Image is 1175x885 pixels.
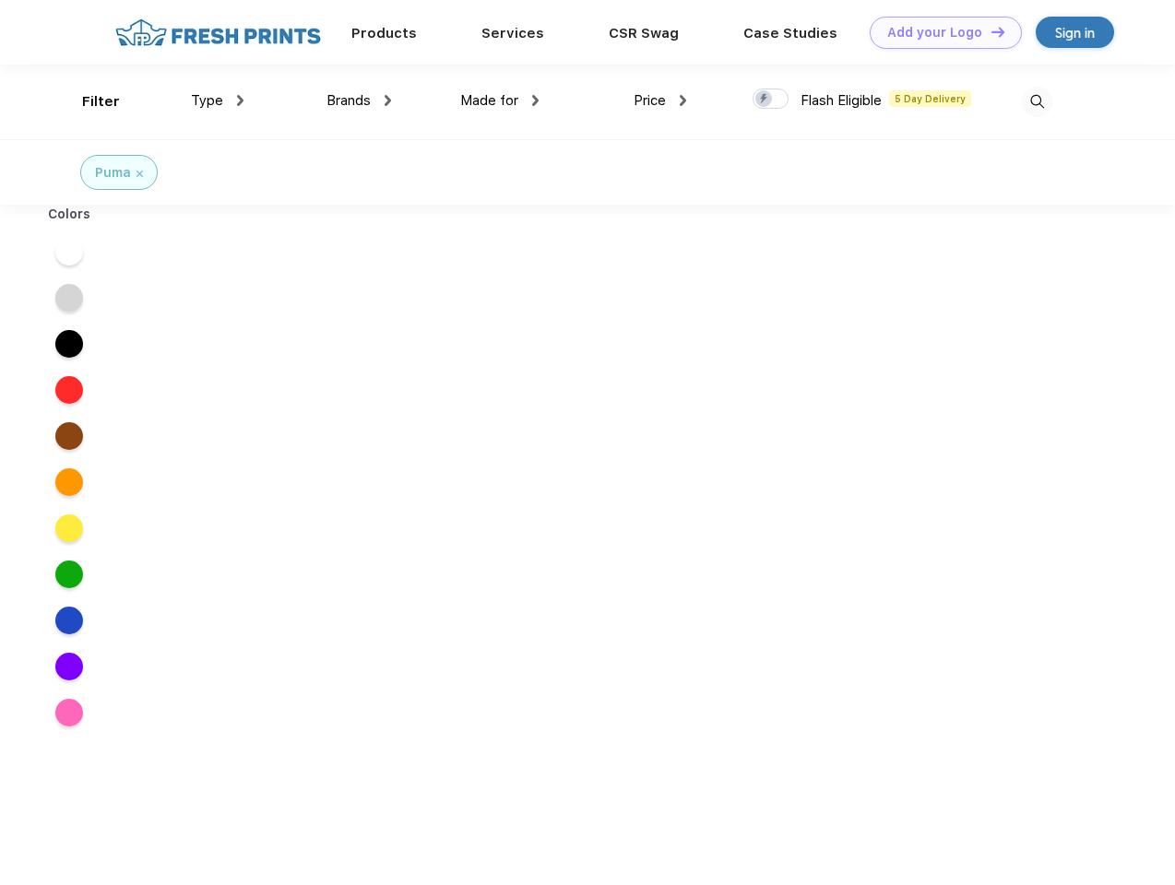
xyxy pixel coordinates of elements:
[680,95,686,106] img: dropdown.png
[481,25,544,41] a: Services
[460,92,518,109] span: Made for
[634,92,666,109] span: Price
[1055,22,1095,43] div: Sign in
[351,25,417,41] a: Products
[801,92,882,109] span: Flash Eligible
[991,27,1004,37] img: DT
[889,90,971,107] span: 5 Day Delivery
[1036,17,1114,48] a: Sign in
[609,25,679,41] a: CSR Swag
[110,17,326,49] img: fo%20logo%202.webp
[887,25,982,41] div: Add your Logo
[237,95,243,106] img: dropdown.png
[532,95,539,106] img: dropdown.png
[95,163,131,183] div: Puma
[191,92,223,109] span: Type
[82,91,120,112] div: Filter
[136,171,143,177] img: filter_cancel.svg
[326,92,371,109] span: Brands
[1022,87,1052,117] img: desktop_search.svg
[385,95,391,106] img: dropdown.png
[34,205,105,224] div: Colors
